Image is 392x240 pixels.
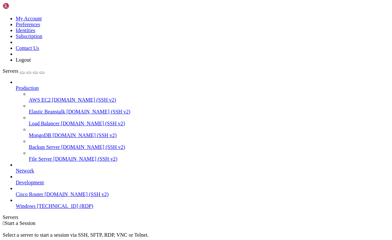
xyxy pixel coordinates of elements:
span: Production [16,85,39,91]
li: Network [16,162,389,174]
li: Development [16,174,389,186]
a: Network [16,168,389,174]
a: Elastic Beanstalk [DOMAIN_NAME] (SSH v2) [29,109,389,115]
span: [DOMAIN_NAME] (SSH v2) [53,156,118,162]
span: MongoDB [29,132,51,138]
li: MongoDB [DOMAIN_NAME] (SSH v2) [29,127,389,138]
a: Production [16,85,389,91]
a: Preferences [16,22,40,27]
li: Production [16,79,389,162]
a: Development [16,180,389,186]
span: Windows [16,203,36,209]
a: My Account [16,16,42,21]
a: Cisco Router [DOMAIN_NAME] (SSH v2) [16,191,389,197]
a: Servers [3,68,45,74]
span: [DOMAIN_NAME] (SSH v2) [61,144,125,150]
a: Load Balancer [DOMAIN_NAME] (SSH v2) [29,121,389,127]
span: Development [16,180,44,185]
span: AWS EC2 [29,97,51,103]
a: Backup Server [DOMAIN_NAME] (SSH v2) [29,144,389,150]
li: Elastic Beanstalk [DOMAIN_NAME] (SSH v2) [29,103,389,115]
span: [TECHNICAL_ID] (RDP) [37,203,93,209]
li: AWS EC2 [DOMAIN_NAME] (SSH v2) [29,91,389,103]
span: [DOMAIN_NAME] (SSH v2) [52,132,117,138]
a: File Server [DOMAIN_NAME] (SSH v2) [29,156,389,162]
a: AWS EC2 [DOMAIN_NAME] (SSH v2) [29,97,389,103]
li: File Server [DOMAIN_NAME] (SSH v2) [29,150,389,162]
span: [DOMAIN_NAME] (SSH v2) [45,191,109,197]
a: MongoDB [DOMAIN_NAME] (SSH v2) [29,132,389,138]
span: File Server [29,156,52,162]
li: Cisco Router [DOMAIN_NAME] (SSH v2) [16,186,389,197]
a: Logout [16,57,31,63]
a: Subscription [16,33,42,39]
span:  [3,220,5,226]
div: Servers [3,214,389,220]
span: Backup Server [29,144,60,150]
a: Identities [16,28,35,33]
li: Backup Server [DOMAIN_NAME] (SSH v2) [29,138,389,150]
span: [DOMAIN_NAME] (SSH v2) [61,121,125,126]
span: Network [16,168,34,173]
a: Windows [TECHNICAL_ID] (RDP) [16,203,389,209]
li: Load Balancer [DOMAIN_NAME] (SSH v2) [29,115,389,127]
span: [DOMAIN_NAME] (SSH v2) [52,97,116,103]
span: Cisco Router [16,191,43,197]
span: Servers [3,68,18,74]
img: Shellngn [3,3,40,9]
span: Elastic Beanstalk [29,109,65,114]
span: Start a Session [5,220,35,226]
span: Load Balancer [29,121,60,126]
li: Windows [TECHNICAL_ID] (RDP) [16,197,389,209]
span: [DOMAIN_NAME] (SSH v2) [66,109,131,114]
a: Contact Us [16,45,39,51]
